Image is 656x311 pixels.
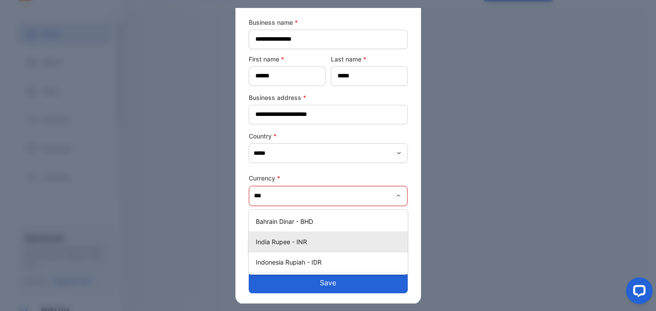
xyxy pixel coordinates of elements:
label: Country [249,131,408,141]
label: Business address [249,93,408,102]
label: First name [249,54,326,64]
button: Save [249,272,408,293]
label: Business name [249,18,408,27]
label: Last name [331,54,408,64]
p: Indonesia Rupiah - IDR [256,257,404,267]
iframe: LiveChat chat widget [619,274,656,311]
p: This field is required [249,208,408,219]
p: Bahrain Dinar - BHD [256,217,404,226]
label: Currency [249,173,408,183]
p: India Rupee - INR [256,237,404,246]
